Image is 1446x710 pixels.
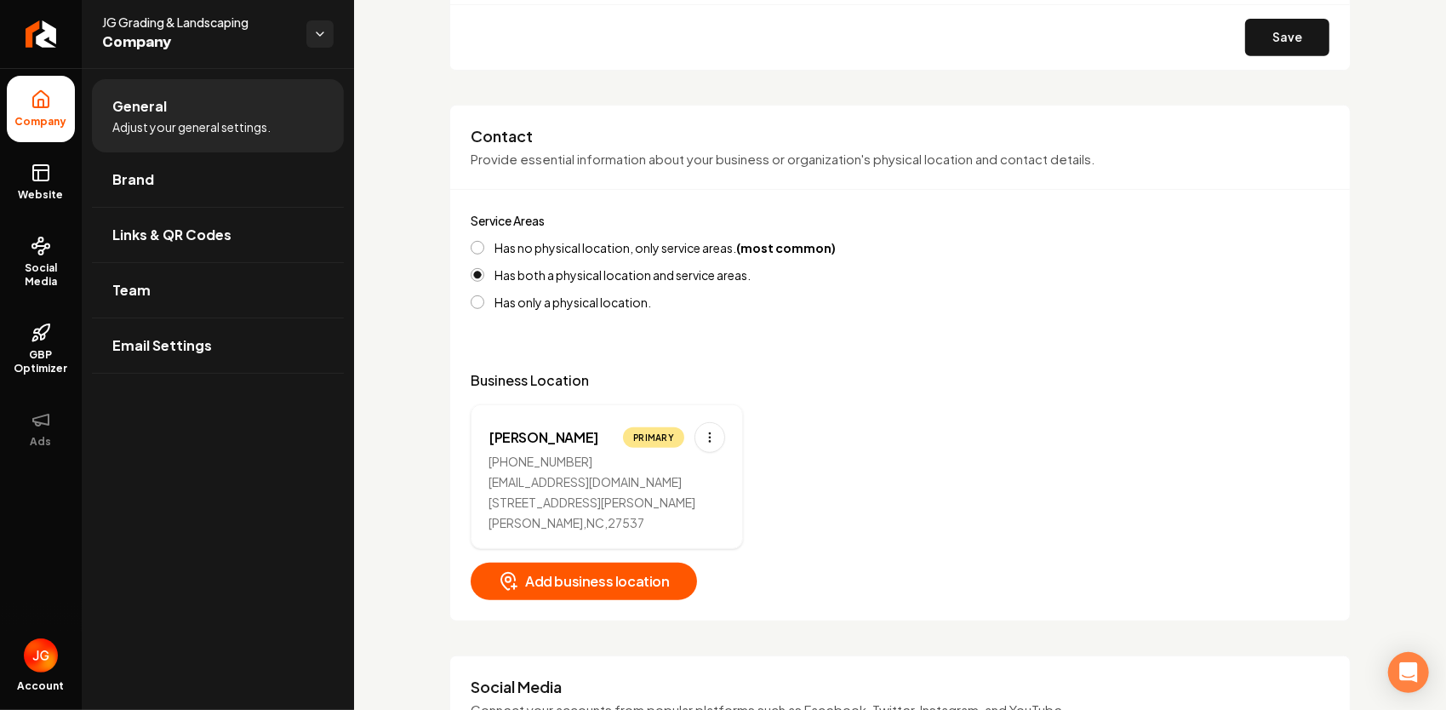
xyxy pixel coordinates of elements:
[24,638,58,673] button: Open user button
[92,208,344,262] a: Links & QR Codes
[736,240,836,255] strong: (most common)
[112,118,271,135] span: Adjust your general settings.
[633,432,674,443] div: Primary
[102,31,293,54] span: Company
[112,280,151,301] span: Team
[1245,19,1329,56] button: Save
[489,453,725,470] div: [PHONE_NUMBER]
[489,427,598,448] div: [PERSON_NAME]
[24,638,58,673] img: John Glover
[18,679,65,693] span: Account
[92,318,344,373] a: Email Settings
[7,309,75,389] a: GBP Optimizer
[112,169,154,190] span: Brand
[1388,652,1429,693] div: Open Intercom Messenger
[494,269,751,281] label: Has both a physical location and service areas.
[92,152,344,207] a: Brand
[24,435,59,449] span: Ads
[471,126,1329,146] h3: Contact
[489,473,725,490] div: [EMAIL_ADDRESS][DOMAIN_NAME]
[489,494,725,511] div: [STREET_ADDRESS][PERSON_NAME]
[112,335,212,356] span: Email Settings
[7,222,75,302] a: Social Media
[494,296,651,308] label: Has only a physical location.
[9,115,74,129] span: Company
[494,242,836,254] label: Has no physical location, only service areas.
[471,213,545,228] label: Service Areas
[7,396,75,462] button: Ads
[112,96,167,117] span: General
[498,571,670,592] span: Add business location
[471,150,1329,169] p: Provide essential information about your business or organization's physical location and contact...
[112,225,231,245] span: Links & QR Codes
[7,348,75,375] span: GBP Optimizer
[92,263,344,318] a: Team
[471,370,1329,391] p: Business Location
[471,677,1329,697] h3: Social Media
[471,563,697,600] button: Add business location
[12,188,71,202] span: Website
[489,514,725,531] div: [PERSON_NAME] , NC , 27537
[7,261,75,289] span: Social Media
[102,14,293,31] span: JG Grading & Landscaping
[26,20,57,48] img: Rebolt Logo
[7,149,75,215] a: Website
